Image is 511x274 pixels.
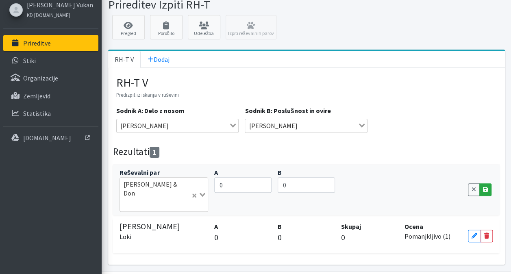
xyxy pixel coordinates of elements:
[150,147,159,158] span: 1
[3,88,98,104] a: Zemljevid
[341,231,398,244] p: 0
[192,190,196,200] button: Clear Selected
[278,168,282,176] strong: B
[141,51,176,68] a: Dodaj
[23,92,50,100] p: Zemljevid
[120,222,209,241] h5: [PERSON_NAME]
[122,179,190,198] span: [PERSON_NAME] & Don
[245,106,331,115] label: Sodnik B: Poslušnost in ovire
[300,121,357,130] input: Search for option
[278,222,282,231] strong: B
[23,74,58,82] p: Organizacije
[120,233,131,241] small: Loki
[120,168,160,176] strong: Reševalni par
[23,109,51,117] p: Statistika
[108,51,141,68] a: RH-T V
[404,222,423,231] strong: Ocena
[247,121,299,130] span: [PERSON_NAME]
[116,91,179,98] small: Predizpit iz iskanja v ruševini
[245,119,367,133] div: Search for option
[116,106,185,115] label: Sodnik A: Delo z nosom
[23,39,51,47] p: Prireditve
[116,76,497,90] h3: RH-T V
[188,15,220,39] a: Udeležba
[116,119,239,133] div: Search for option
[214,222,218,231] strong: A
[113,146,159,158] h4: Rezultati
[118,121,171,130] span: [PERSON_NAME]
[112,15,145,39] a: Pregled
[121,200,191,210] input: Search for option
[150,15,183,39] a: Poročilo
[148,55,170,63] span: Dodaj
[3,35,98,51] a: Prireditve
[3,105,98,122] a: Statistika
[214,168,218,176] strong: A
[3,130,98,146] a: [DOMAIN_NAME]
[172,121,228,130] input: Search for option
[404,231,462,241] p: Pomanjkljivo (1)
[27,10,93,20] a: KD [DOMAIN_NAME]
[3,52,98,69] a: Stiki
[23,134,71,142] p: [DOMAIN_NAME]
[341,222,361,231] strong: Skupaj
[214,231,272,244] p: 0
[120,177,209,212] div: Search for option
[23,57,36,65] p: Stiki
[3,70,98,86] a: Organizacije
[278,231,335,244] p: 0
[27,12,70,18] small: KD [DOMAIN_NAME]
